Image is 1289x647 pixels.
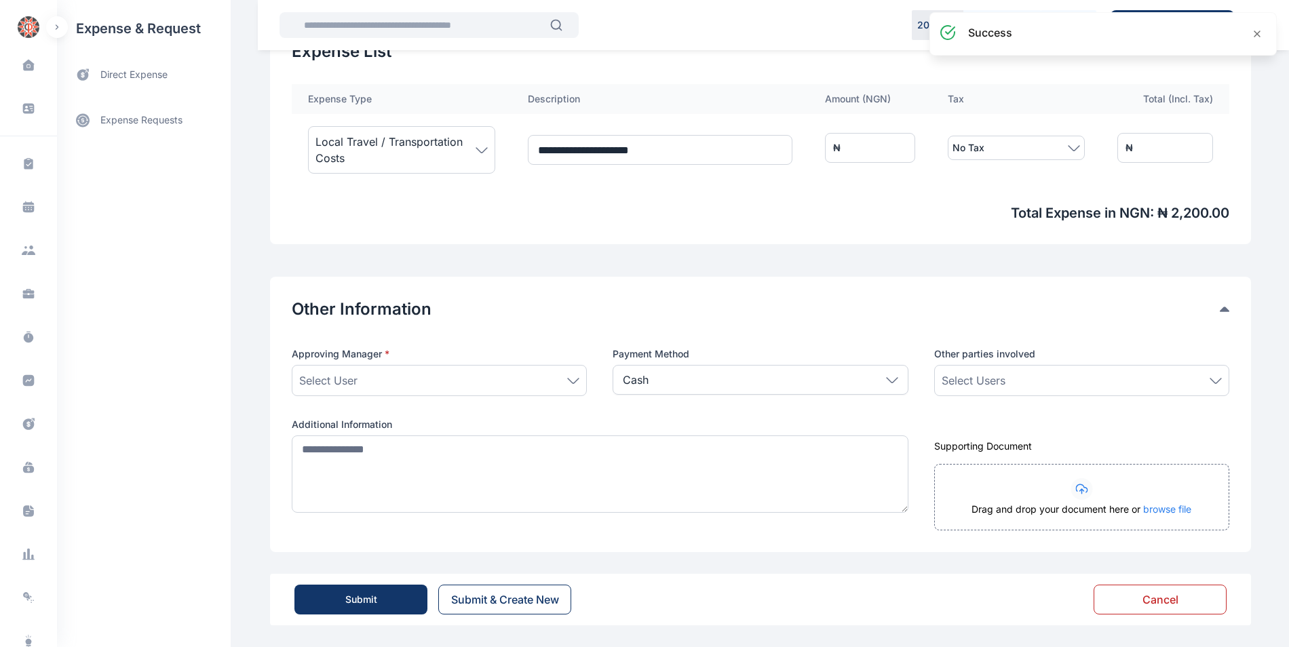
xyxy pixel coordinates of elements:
[512,84,809,114] th: Description
[57,104,231,136] a: expense requests
[292,418,908,431] label: Additional Information
[292,84,512,114] th: Expense Type
[57,93,231,136] div: expense requests
[292,41,1229,62] h2: Expense List
[934,439,1229,453] div: Supporting Document
[315,134,476,166] span: Local Travel / Transportation Costs
[935,503,1229,530] div: Drag and drop your document here or
[299,372,358,389] span: Select User
[345,593,377,606] div: Submit
[100,68,168,82] span: direct expense
[953,140,984,156] span: No Tax
[934,347,1035,361] span: Other parties involved
[1094,585,1227,614] button: Cancel
[833,141,841,155] div: ₦
[1101,84,1229,114] th: Total (Incl. Tax)
[942,372,1005,389] span: Select Users
[294,585,427,614] button: Submit
[623,372,649,388] p: Cash
[57,57,231,93] a: direct expense
[917,18,959,32] p: 20 : 45 : 44
[438,585,571,614] button: Submit & Create New
[292,298,1229,320] div: Other Information
[292,203,1229,222] span: Total Expense in NGN : ₦ 2,200.00
[613,347,908,361] label: Payment Method
[968,24,1012,41] h3: success
[292,298,1220,320] button: Other Information
[292,347,389,361] span: Approving Manager
[809,84,931,114] th: Amount ( NGN )
[1143,503,1191,515] span: browse file
[1126,141,1133,155] div: ₦
[931,84,1101,114] th: Tax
